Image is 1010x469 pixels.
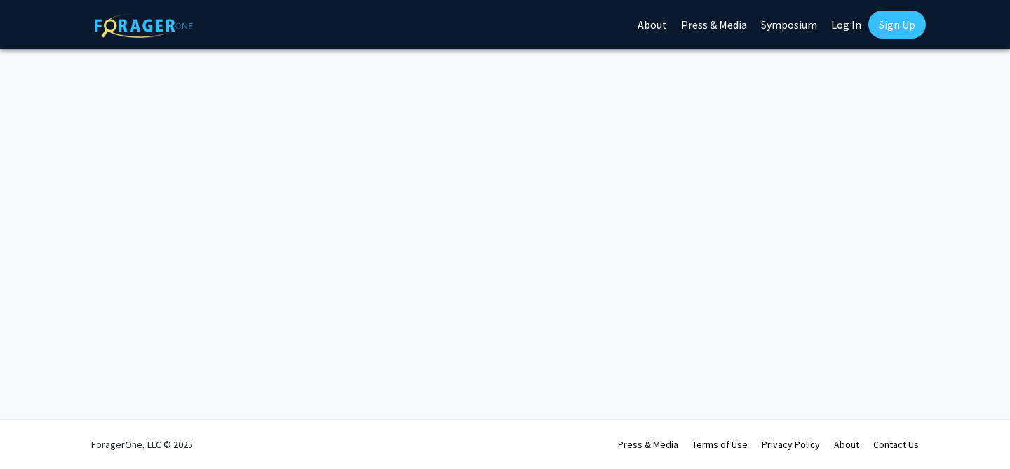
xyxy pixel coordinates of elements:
img: ForagerOne Logo [95,13,193,38]
a: Terms of Use [692,438,748,451]
div: ForagerOne, LLC © 2025 [91,420,193,469]
a: Press & Media [618,438,678,451]
a: Privacy Policy [762,438,820,451]
a: Sign Up [868,11,926,39]
a: Contact Us [873,438,919,451]
a: About [834,438,859,451]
